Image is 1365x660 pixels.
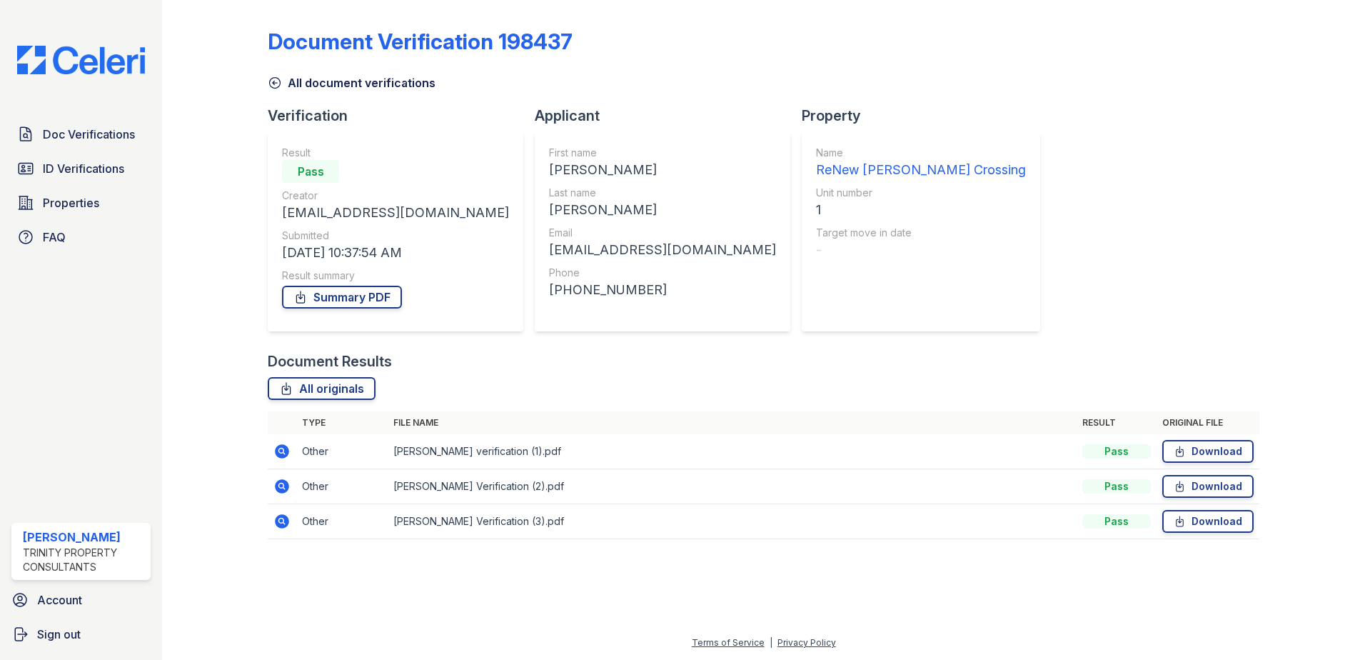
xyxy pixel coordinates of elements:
[388,434,1077,469] td: [PERSON_NAME] verification (1).pdf
[23,546,145,574] div: Trinity Property Consultants
[282,243,509,263] div: [DATE] 10:37:54 AM
[268,351,392,371] div: Document Results
[6,46,156,74] img: CE_Logo_Blue-a8612792a0a2168367f1c8372b55b34899dd931a85d93a1a3d3e32e68fde9ad4.png
[816,240,1026,260] div: -
[296,504,388,539] td: Other
[549,200,776,220] div: [PERSON_NAME]
[816,160,1026,180] div: ReNew [PERSON_NAME] Crossing
[11,120,151,149] a: Doc Verifications
[43,160,124,177] span: ID Verifications
[549,146,776,160] div: First name
[282,160,339,183] div: Pass
[549,266,776,280] div: Phone
[1162,440,1254,463] a: Download
[37,591,82,609] span: Account
[692,637,765,648] a: Terms of Service
[282,286,402,309] a: Summary PDF
[535,106,802,126] div: Applicant
[770,637,772,648] div: |
[43,229,66,246] span: FAQ
[268,74,435,91] a: All document verifications
[296,434,388,469] td: Other
[777,637,836,648] a: Privacy Policy
[6,620,156,649] a: Sign out
[6,586,156,614] a: Account
[1077,411,1157,434] th: Result
[37,626,81,643] span: Sign out
[268,377,376,400] a: All originals
[549,226,776,240] div: Email
[388,411,1077,434] th: File name
[1082,514,1151,529] div: Pass
[549,160,776,180] div: [PERSON_NAME]
[549,240,776,260] div: [EMAIL_ADDRESS][DOMAIN_NAME]
[282,269,509,283] div: Result summary
[296,411,388,434] th: Type
[816,186,1026,200] div: Unit number
[1082,444,1151,459] div: Pass
[282,189,509,203] div: Creator
[282,146,509,160] div: Result
[1162,475,1254,498] a: Download
[816,146,1026,160] div: Name
[816,146,1026,180] a: Name ReNew [PERSON_NAME] Crossing
[43,194,99,211] span: Properties
[268,106,535,126] div: Verification
[11,223,151,251] a: FAQ
[802,106,1052,126] div: Property
[816,226,1026,240] div: Target move in date
[549,186,776,200] div: Last name
[11,154,151,183] a: ID Verifications
[282,203,509,223] div: [EMAIL_ADDRESS][DOMAIN_NAME]
[296,469,388,504] td: Other
[1157,411,1259,434] th: Original file
[388,469,1077,504] td: [PERSON_NAME] Verification (2).pdf
[1082,479,1151,494] div: Pass
[1162,510,1254,533] a: Download
[11,189,151,217] a: Properties
[43,126,135,143] span: Doc Verifications
[388,504,1077,539] td: [PERSON_NAME] Verification (3).pdf
[282,229,509,243] div: Submitted
[549,280,776,300] div: [PHONE_NUMBER]
[816,200,1026,220] div: 1
[23,529,145,546] div: [PERSON_NAME]
[268,29,573,54] div: Document Verification 198437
